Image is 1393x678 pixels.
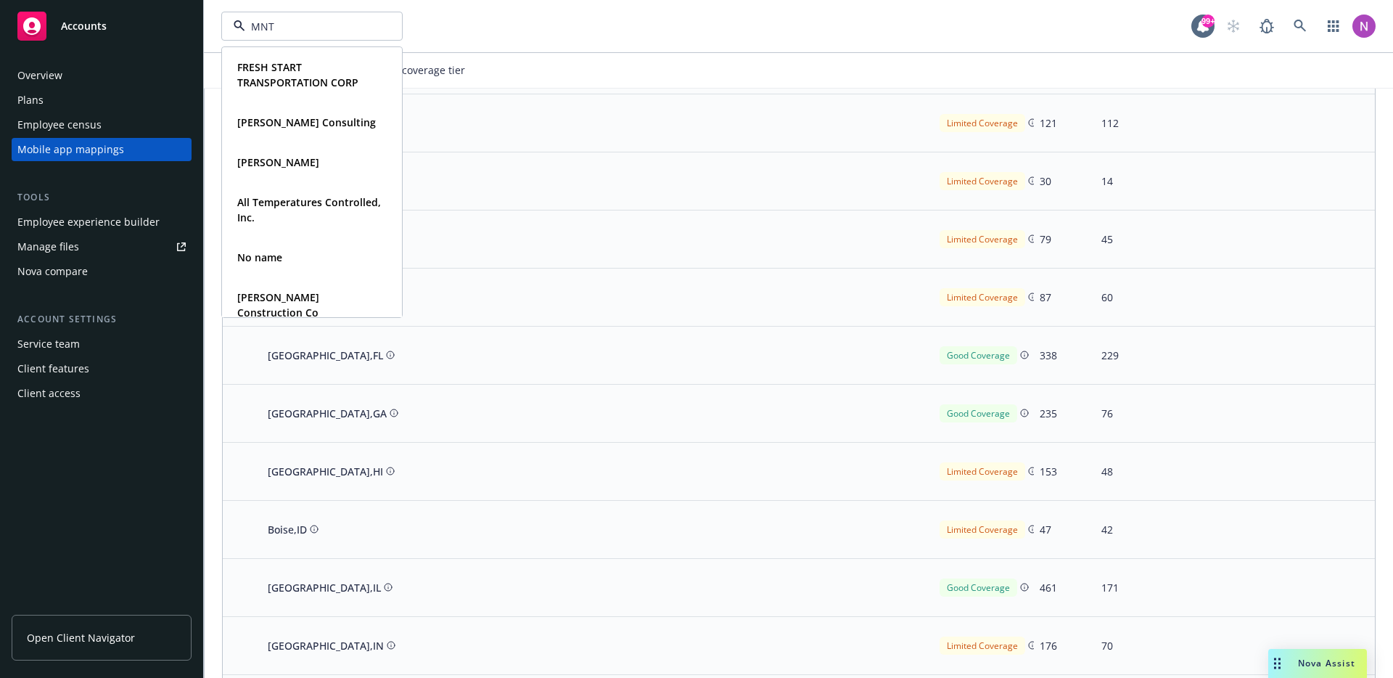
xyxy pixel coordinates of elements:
[27,630,135,645] span: Open Client Navigator
[61,20,107,32] span: Accounts
[1352,15,1376,38] img: photo
[12,211,192,234] a: Employee experience builder
[1101,638,1113,653] div: 70
[1101,173,1113,189] div: 14
[940,346,1017,364] div: Good Coverage
[937,460,1040,483] button: Limited Coverage
[223,617,259,675] div: Toggle Row Expanded
[268,522,307,537] div: Boise , ID
[12,89,192,112] a: Plans
[237,115,376,129] strong: [PERSON_NAME] Consulting
[1101,115,1119,131] div: 112
[12,6,192,46] a: Accounts
[1101,290,1113,305] div: 60
[937,576,1032,600] button: Good Coverage
[1040,638,1057,653] div: 176
[937,343,1032,367] button: Good Coverage
[268,406,387,421] div: [GEOGRAPHIC_DATA] , GA
[1040,348,1057,363] div: 338
[223,501,259,559] div: Toggle Row Expanded
[245,19,373,34] input: Filter by keyword
[940,404,1017,422] div: Good Coverage
[17,211,160,234] div: Employee experience builder
[1298,657,1355,669] span: Nova Assist
[940,114,1025,132] div: Limited Coverage
[17,260,88,283] div: Nova compare
[1252,12,1281,41] a: Report a Bug
[12,382,192,405] a: Client access
[1101,522,1113,537] div: 42
[268,638,384,653] div: [GEOGRAPHIC_DATA] , IN
[12,357,192,380] a: Client features
[237,155,319,169] strong: [PERSON_NAME]
[1040,522,1051,537] div: 47
[1101,406,1113,421] div: 76
[937,169,1040,193] button: Limited Coverage
[237,290,319,319] strong: [PERSON_NAME] Construction Co
[223,559,259,617] div: Toggle Row Expanded
[940,288,1025,306] div: Limited Coverage
[1040,173,1051,189] div: 30
[17,332,80,356] div: Service team
[1219,12,1248,41] a: Start snowing
[1201,15,1215,28] div: 99+
[12,113,192,136] a: Employee census
[940,172,1025,190] div: Limited Coverage
[17,382,81,405] div: Client access
[223,443,259,501] div: Toggle Row Expanded
[363,65,465,76] div: Census coverage tier
[937,227,1040,251] button: Limited Coverage
[1101,348,1119,363] div: 229
[268,464,383,479] div: [GEOGRAPHIC_DATA] , HI
[1319,12,1348,41] a: Switch app
[12,64,192,87] a: Overview
[237,195,381,224] strong: All Temperatures Controlled, Inc.
[937,518,1040,542] button: Limited Coverage
[1040,406,1057,421] div: 235
[937,401,1032,425] button: Good Coverage
[12,235,192,258] a: Manage files
[265,577,395,598] button: [GEOGRAPHIC_DATA],IL
[12,138,192,161] a: Mobile app mappings
[940,462,1025,481] div: Limited Coverage
[940,520,1025,539] div: Limited Coverage
[1040,232,1051,247] div: 79
[265,461,398,482] button: [GEOGRAPHIC_DATA],HI
[265,519,321,540] button: Boise,ID
[17,235,79,258] div: Manage files
[268,580,381,595] div: [GEOGRAPHIC_DATA] , IL
[1268,649,1367,678] button: Nova Assist
[237,60,358,89] strong: FRESH START TRANSPORTATION CORP
[12,190,192,205] div: Tools
[1040,115,1057,131] div: 121
[940,579,1017,597] div: Good Coverage
[265,345,398,366] button: [GEOGRAPHIC_DATA],FL
[268,348,383,363] div: [GEOGRAPHIC_DATA] , FL
[265,403,401,424] button: [GEOGRAPHIC_DATA],GA
[12,312,192,327] div: Account settings
[17,64,62,87] div: Overview
[237,250,282,264] strong: No name
[1101,464,1113,479] div: 48
[17,138,124,161] div: Mobile app mappings
[1040,290,1051,305] div: 87
[17,89,44,112] div: Plans
[17,113,102,136] div: Employee census
[1286,12,1315,41] a: Search
[265,635,398,656] button: [GEOGRAPHIC_DATA],IN
[937,285,1040,309] button: Limited Coverage
[937,111,1040,135] button: Limited Coverage
[940,637,1025,655] div: Limited Coverage
[12,260,192,283] a: Nova compare
[1101,580,1119,595] div: 171
[12,332,192,356] a: Service team
[223,385,259,443] div: Toggle Row Expanded
[223,327,259,385] div: Toggle Row Expanded
[17,357,89,380] div: Client features
[1040,580,1057,595] div: 461
[1268,649,1286,678] div: Drag to move
[940,230,1025,248] div: Limited Coverage
[1040,464,1057,479] div: 153
[937,634,1040,658] button: Limited Coverage
[1101,232,1113,247] div: 45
